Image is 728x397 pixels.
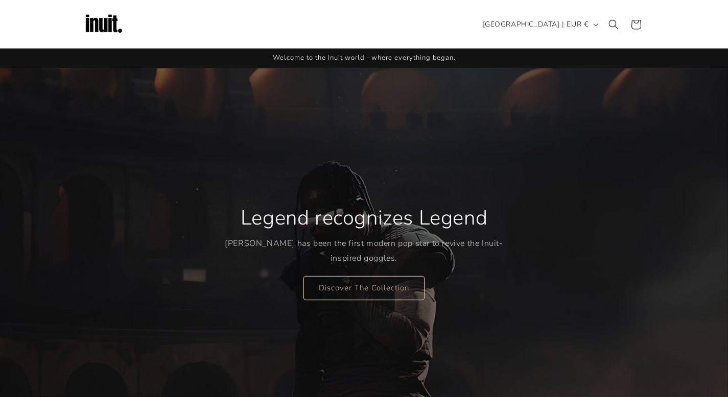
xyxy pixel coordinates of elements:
h2: Legend recognizes Legend [241,205,487,231]
a: Discover The Collection [303,276,425,300]
span: [GEOGRAPHIC_DATA] | EUR € [483,19,589,30]
span: Welcome to the Inuit world - where everything began. [273,53,456,62]
button: [GEOGRAPHIC_DATA] | EUR € [477,15,602,34]
summary: Search [602,13,625,36]
p: [PERSON_NAME] has been the first modern pop star to revive the Inuit-inspired goggles. [225,236,503,266]
img: Inuit Logo [83,4,124,45]
div: Announcement [83,48,645,68]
